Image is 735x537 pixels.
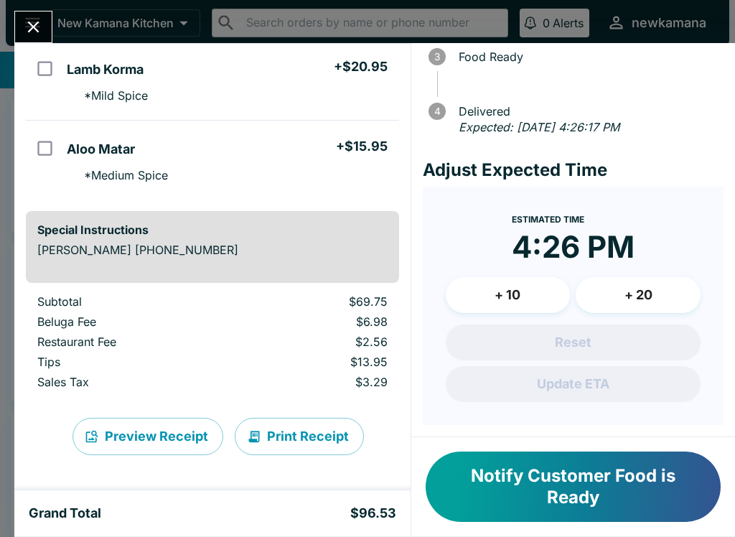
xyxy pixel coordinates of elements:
em: Expected: [DATE] 4:26:17 PM [459,120,619,134]
button: Close [15,11,52,42]
p: $2.56 [248,335,388,349]
p: Restaurant Fee [37,335,225,349]
h4: Adjust Expected Time [423,159,724,181]
span: Estimated Time [512,214,584,225]
h5: Grand Total [29,505,101,522]
p: * Medium Spice [72,168,168,182]
table: orders table [26,294,399,395]
p: * Mild Spice [72,88,148,103]
button: + 10 [446,277,571,313]
p: $6.98 [248,314,388,329]
button: + 20 [576,277,701,313]
h5: Aloo Matar [67,141,135,158]
h5: $96.53 [350,505,396,522]
text: 3 [434,51,440,62]
p: $13.95 [248,355,388,369]
p: Beluga Fee [37,314,225,329]
h6: Special Instructions [37,223,388,237]
p: $3.29 [248,375,388,389]
p: Tips [37,355,225,369]
p: Sales Tax [37,375,225,389]
h5: + $20.95 [334,58,388,75]
button: Print Receipt [235,418,364,455]
span: Food Ready [451,50,724,63]
button: Notify Customer Food is Ready [426,452,721,522]
text: 4 [434,106,440,117]
p: $69.75 [248,294,388,309]
h5: + $15.95 [336,138,388,155]
span: Delivered [451,105,724,118]
p: [PERSON_NAME] [PHONE_NUMBER] [37,243,388,257]
button: Preview Receipt [72,418,223,455]
time: 4:26 PM [512,228,635,266]
h5: Lamb Korma [67,61,144,78]
p: Subtotal [37,294,225,309]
